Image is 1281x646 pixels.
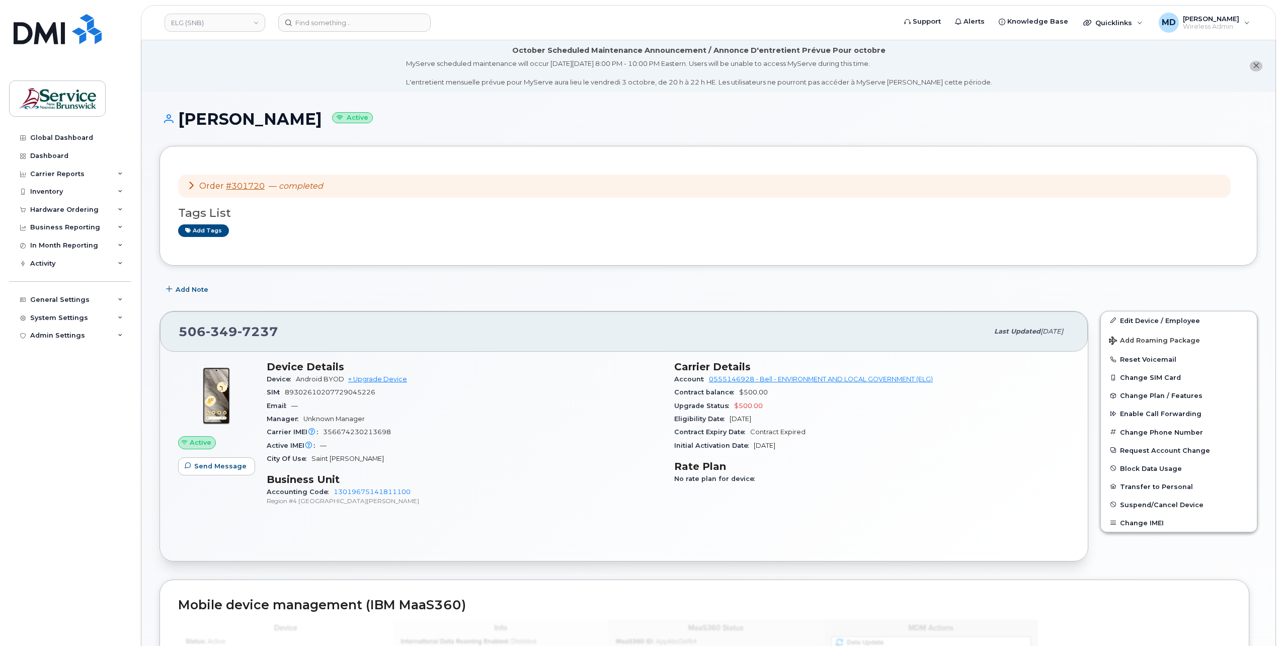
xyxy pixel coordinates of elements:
span: Manager [267,415,303,423]
button: Add Note [159,281,217,299]
a: Edit Device / Employee [1101,311,1257,330]
span: City Of Use [267,455,311,462]
button: Change SIM Card [1101,368,1257,386]
span: Initial Activation Date [674,442,754,449]
a: 0555146928 - Bell - ENVIRONMENT AND LOCAL GOVERNMENT (ELG) [709,375,933,383]
span: SIM [267,388,285,396]
button: Suspend/Cancel Device [1101,496,1257,514]
span: Contract Expiry Date [674,428,750,436]
span: $500.00 [739,388,768,396]
button: Reset Voicemail [1101,350,1257,368]
a: + Upgrade Device [348,375,407,383]
span: [DATE] [754,442,775,449]
span: [DATE] [1040,328,1063,335]
a: #301720 [226,181,265,191]
span: Carrier IMEI [267,428,323,436]
span: 356674230213698 [323,428,391,436]
button: Change Phone Number [1101,423,1257,441]
span: — [269,181,323,191]
span: Last updated [994,328,1040,335]
span: Account [674,375,709,383]
span: Accounting Code [267,488,334,496]
span: [DATE] [730,415,751,423]
button: Request Account Change [1101,441,1257,459]
a: 13019675141811100 [334,488,411,496]
h3: Device Details [267,361,662,373]
button: Add Roaming Package [1101,330,1257,350]
span: Android BYOD [296,375,344,383]
div: MyServe scheduled maintenance will occur [DATE][DATE] 8:00 PM - 10:00 PM Eastern. Users will be u... [406,59,992,87]
span: — [320,442,327,449]
img: unnamed.png [186,366,247,426]
span: No rate plan for device [674,475,760,482]
span: 7237 [237,324,278,339]
a: Add tags [178,224,229,237]
span: Contract Expired [750,428,806,436]
button: Change Plan / Features [1101,386,1257,405]
p: Region #4 [GEOGRAPHIC_DATA][PERSON_NAME] [267,497,662,505]
span: Active IMEI [267,442,320,449]
span: Saint [PERSON_NAME] [311,455,384,462]
small: Active [332,112,373,124]
span: $500.00 [734,402,763,410]
div: October Scheduled Maintenance Announcement / Annonce D'entretient Prévue Pour octobre [512,45,886,56]
button: Send Message [178,457,255,475]
h3: Carrier Details [674,361,1070,373]
span: 506 [179,324,278,339]
span: 349 [206,324,237,339]
span: Change Plan / Features [1120,392,1203,399]
span: Order [199,181,224,191]
h3: Tags List [178,207,1239,219]
button: Change IMEI [1101,514,1257,532]
span: Device [267,375,296,383]
span: Upgrade Status [674,402,734,410]
h3: Business Unit [267,473,662,486]
span: Contract balance [674,388,739,396]
button: close notification [1250,61,1262,71]
em: completed [279,181,323,191]
span: Add Note [176,285,208,294]
h1: [PERSON_NAME] [159,110,1257,128]
span: Send Message [194,461,247,471]
span: — [291,402,298,410]
span: Active [190,438,211,447]
span: Suspend/Cancel Device [1120,501,1204,508]
span: Eligibility Date [674,415,730,423]
button: Enable Call Forwarding [1101,405,1257,423]
button: Block Data Usage [1101,459,1257,477]
h3: Rate Plan [674,460,1070,472]
span: Unknown Manager [303,415,365,423]
button: Transfer to Personal [1101,477,1257,496]
h2: Mobile device management (IBM MaaS360) [178,598,1231,612]
span: 89302610207729045226 [285,388,375,396]
span: Email [267,402,291,410]
span: Enable Call Forwarding [1120,410,1202,418]
span: Add Roaming Package [1109,337,1200,346]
